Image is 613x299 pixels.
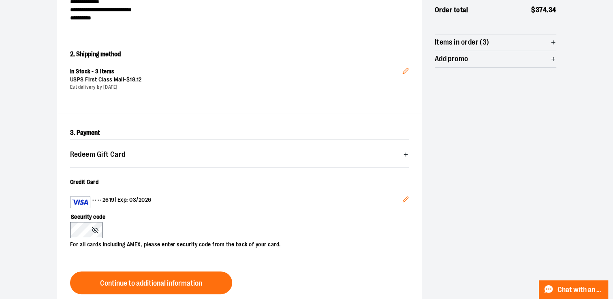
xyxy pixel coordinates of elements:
[557,286,603,294] span: Chat with an Expert
[547,6,549,14] span: .
[70,146,409,162] button: Redeem Gift Card
[536,6,547,14] span: 374
[70,68,402,76] div: In Stock - 3 items
[100,280,202,287] span: Continue to additional information
[70,76,402,84] div: USPS First Class Mail -
[135,76,137,83] span: .
[435,55,468,63] span: Add promo
[396,55,415,83] button: Edit
[137,76,142,83] span: 12
[130,76,135,83] span: 18
[126,76,130,83] span: $
[435,38,489,46] span: Items in order (3)
[531,6,536,14] span: $
[70,84,402,91] div: Est delivery by [DATE]
[70,271,232,294] button: Continue to additional information
[396,190,415,211] button: Edit
[72,197,88,207] img: Visa card example showing the 16-digit card number on the front of the card
[70,126,409,140] h2: 3. Payment
[435,51,556,67] button: Add promo
[70,238,401,249] p: For all cards including AMEX, please enter security code from the back of your card.
[70,151,126,158] span: Redeem Gift Card
[549,6,556,14] span: 34
[539,280,609,299] button: Chat with an Expert
[70,179,99,185] span: Credit Card
[435,5,468,15] span: Order total
[435,34,556,51] button: Items in order (3)
[70,196,402,208] div: •••• 2619 | Exp: 03/2026
[70,208,401,222] label: Security code
[70,48,409,61] h2: 2. Shipping method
